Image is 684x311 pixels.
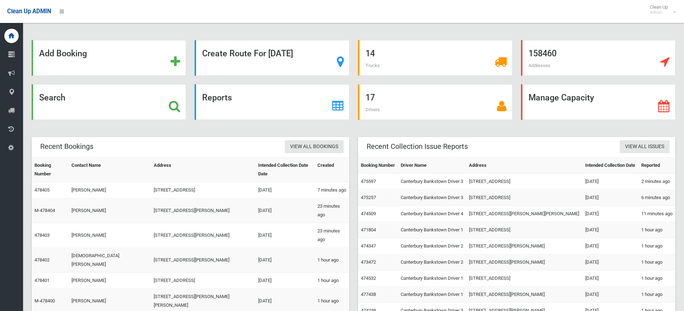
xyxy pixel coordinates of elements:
[255,248,315,273] td: [DATE]
[69,157,151,182] th: Contact Name
[32,157,69,182] th: Booking Number
[638,222,675,238] td: 1 hour ago
[361,275,376,281] a: 474532
[398,157,466,174] th: Driver Name
[358,84,512,120] a: 17 Drivers
[466,254,582,270] td: [STREET_ADDRESS][PERSON_NAME]
[466,270,582,287] td: [STREET_ADDRESS]
[638,190,675,206] td: 6 minutes ago
[638,206,675,222] td: 11 minutes ago
[361,227,376,232] a: 471804
[69,223,151,248] td: [PERSON_NAME]
[529,48,557,58] strong: 158460
[255,182,315,198] td: [DATE]
[529,93,594,103] strong: Manage Capacity
[69,182,151,198] td: [PERSON_NAME]
[151,273,255,289] td: [STREET_ADDRESS]
[315,273,349,289] td: 1 hour ago
[638,157,675,174] th: Reported
[151,248,255,273] td: [STREET_ADDRESS][PERSON_NAME]
[32,40,186,76] a: Add Booking
[151,157,255,182] th: Address
[638,270,675,287] td: 1 hour ago
[521,40,675,76] a: 158460 Addresses
[366,107,380,112] span: Drivers
[39,93,65,103] strong: Search
[466,238,582,254] td: [STREET_ADDRESS][PERSON_NAME]
[358,157,398,174] th: Booking Number
[7,8,51,15] span: Clean Up ADMIN
[34,257,50,263] a: 478402
[529,63,550,68] span: Addresses
[650,10,668,15] small: Admin
[202,93,232,103] strong: Reports
[34,232,50,238] a: 478403
[361,292,376,297] a: 477438
[69,198,151,223] td: [PERSON_NAME]
[398,270,466,287] td: Canterbury Bankstown Driver 1
[466,206,582,222] td: [STREET_ADDRESS][PERSON_NAME][PERSON_NAME]
[255,273,315,289] td: [DATE]
[32,84,186,120] a: Search
[366,48,375,58] strong: 14
[255,223,315,248] td: [DATE]
[582,190,638,206] td: [DATE]
[34,208,55,213] a: M-478404
[638,254,675,270] td: 1 hour ago
[151,223,255,248] td: [STREET_ADDRESS][PERSON_NAME]
[151,198,255,223] td: [STREET_ADDRESS][PERSON_NAME]
[398,222,466,238] td: Canterbury Bankstown Driver 1
[398,190,466,206] td: Canterbury Bankstown Driver 3
[398,238,466,254] td: Canterbury Bankstown Driver 2
[315,157,349,182] th: Created
[34,278,50,283] a: 478401
[361,195,376,200] a: 475257
[39,48,87,58] strong: Add Booking
[466,157,582,174] th: Address
[34,187,50,193] a: 478405
[69,248,151,273] td: [DEMOGRAPHIC_DATA][PERSON_NAME]
[466,287,582,303] td: [STREET_ADDRESS][PERSON_NAME]
[202,48,293,58] strong: Create Route For [DATE]
[582,238,638,254] td: [DATE]
[358,140,476,154] header: Recent Collection Issue Reports
[466,174,582,190] td: [STREET_ADDRESS]
[582,206,638,222] td: [DATE]
[361,211,376,216] a: 474509
[398,254,466,270] td: Canterbury Bankstown Driver 2
[398,206,466,222] td: Canterbury Bankstown Driver 4
[315,223,349,248] td: 23 minutes ago
[466,190,582,206] td: [STREET_ADDRESS]
[315,248,349,273] td: 1 hour ago
[361,243,376,249] a: 474347
[466,222,582,238] td: [STREET_ADDRESS]
[69,273,151,289] td: [PERSON_NAME]
[315,182,349,198] td: 7 minutes ago
[358,40,512,76] a: 14 Trucks
[285,140,344,154] a: View All Bookings
[255,157,315,182] th: Intended Collection Date Date
[366,93,375,103] strong: 17
[366,63,380,68] span: Trucks
[646,4,675,15] span: Clean Up
[315,198,349,223] td: 23 minutes ago
[582,157,638,174] th: Intended Collection Date
[620,140,670,154] a: View All Issues
[361,179,376,184] a: 475597
[398,174,466,190] td: Canterbury Bankstown Driver 3
[638,238,675,254] td: 1 hour ago
[638,287,675,303] td: 1 hour ago
[582,270,638,287] td: [DATE]
[638,174,675,190] td: 2 minutes ago
[34,298,55,303] a: M-478400
[582,287,638,303] td: [DATE]
[582,174,638,190] td: [DATE]
[255,198,315,223] td: [DATE]
[582,222,638,238] td: [DATE]
[195,40,349,76] a: Create Route For [DATE]
[195,84,349,120] a: Reports
[521,84,675,120] a: Manage Capacity
[32,140,102,154] header: Recent Bookings
[398,287,466,303] td: Canterbury Bankstown Driver 1
[361,259,376,265] a: 473472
